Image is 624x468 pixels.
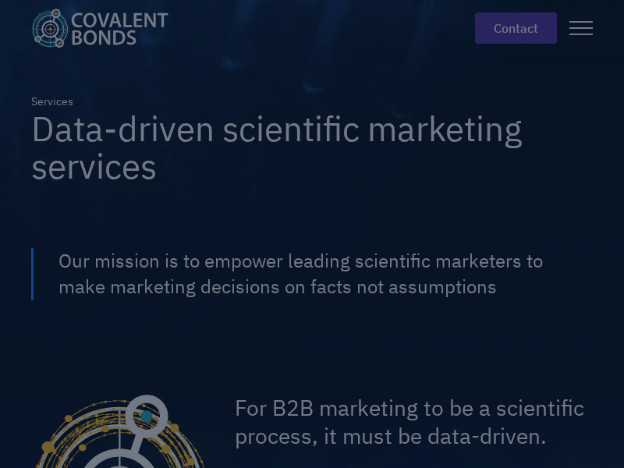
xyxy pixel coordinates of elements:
img: Covalent Bonds White / Teal Logo [31,9,168,48]
h1: Data-driven scientific marketing services [31,110,593,186]
div: Services [31,94,73,110]
div: Our mission is to empower leading scientific marketers to make marketing decisions on facts not a... [58,248,593,300]
a: contact [475,12,557,44]
a: home [31,9,181,48]
h2: For B2B marketing to be a scientific process, it must be data-driven. [235,394,593,451]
